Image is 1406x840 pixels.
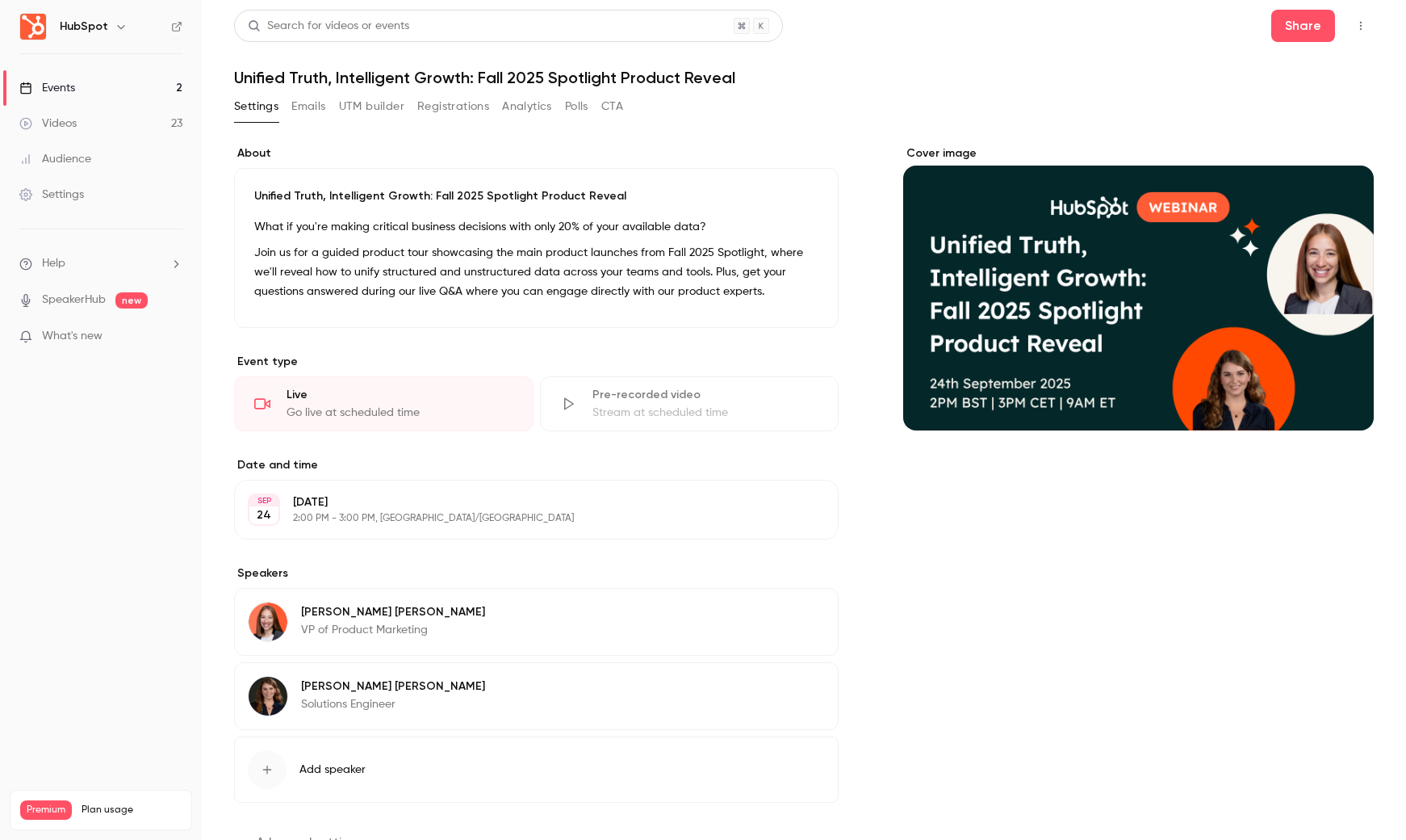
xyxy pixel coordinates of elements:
[254,188,818,204] p: Unified Truth, Intelligent Growth: Fall 2025 Spotlight Product Reveal
[42,255,65,272] span: Help
[287,387,513,403] div: Live
[301,678,485,695] p: [PERSON_NAME] [PERSON_NAME]
[42,292,106,309] a: SpeakerHub
[249,495,278,506] div: SEP
[19,151,91,167] div: Audience
[234,737,839,803] button: Add speaker
[42,328,103,345] span: What's new
[301,696,485,712] p: Solutions Engineer
[234,94,278,120] button: Settings
[249,603,287,641] img: Rachel Leist
[299,762,366,778] span: Add speaker
[293,512,753,525] p: 2:00 PM - 3:00 PM, [GEOGRAPHIC_DATA]/[GEOGRAPHIC_DATA]
[592,387,819,403] div: Pre-recorded video
[254,217,818,237] p: What if you're making critical business decisions with only 20% of your available data?
[248,18,409,35] div: Search for videos or events
[601,94,623,120] button: CTA
[60,19,108,35] h6: HubSpot
[417,94,489,120] button: Registrations
[234,588,839,656] div: Rachel Leist[PERSON_NAME] [PERSON_NAME]VP of Product Marketing
[19,255,182,272] li: help-dropdown-opener
[234,376,534,431] div: LiveGo live at scheduled time
[20,14,46,40] img: HubSpot
[565,94,588,120] button: Polls
[234,565,839,582] label: Speakers
[234,68,1374,87] h1: Unified Truth, Intelligent Growth: Fall 2025 Spotlight Product Reveal
[291,94,325,120] button: Emails
[115,292,148,309] span: new
[234,145,839,162] label: About
[287,405,513,421] div: Go live at scheduled time
[82,804,182,817] span: Plan usage
[19,187,84,203] div: Settings
[903,145,1374,430] section: Cover image
[249,677,287,716] img: Eveline Wulff
[257,507,271,523] p: 24
[234,457,839,473] label: Date and time
[20,800,72,820] span: Premium
[540,376,839,431] div: Pre-recorded videoStream at scheduled time
[339,94,404,120] button: UTM builder
[301,604,485,620] p: [PERSON_NAME] [PERSON_NAME]
[502,94,552,120] button: Analytics
[19,80,75,96] div: Events
[293,494,753,510] p: [DATE]
[254,243,818,301] p: Join us for a guided product tour showcasing the main product launches from Fall 2025 Spotlight, ...
[1271,10,1335,42] button: Share
[19,115,77,132] div: Videos
[903,145,1374,162] label: Cover image
[234,354,839,370] p: Event type
[301,622,485,638] p: VP of Product Marketing
[234,662,839,730] div: Eveline Wulff[PERSON_NAME] [PERSON_NAME]Solutions Engineer
[592,405,819,421] div: Stream at scheduled time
